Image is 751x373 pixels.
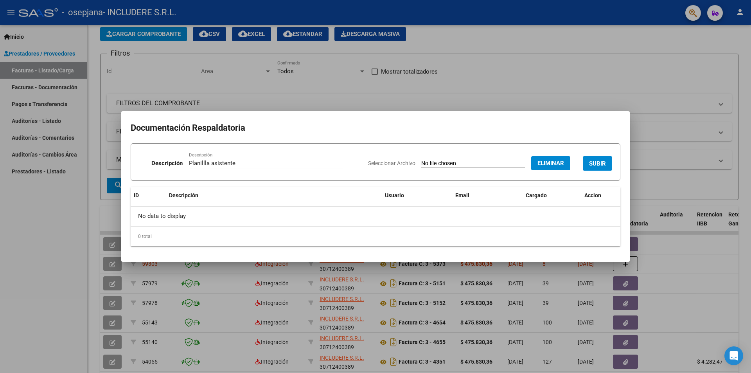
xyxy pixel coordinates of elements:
[382,187,452,204] datatable-header-cell: Usuario
[724,346,743,365] div: Open Intercom Messenger
[531,156,570,170] button: Eliminar
[134,192,139,198] span: ID
[151,159,183,168] p: Descripción
[583,156,612,171] button: SUBIR
[385,192,404,198] span: Usuario
[131,227,620,246] div: 0 total
[455,192,469,198] span: Email
[131,187,166,204] datatable-header-cell: ID
[131,121,620,135] h2: Documentación Respaldatoria
[169,192,198,198] span: Descripción
[368,160,415,166] span: Seleccionar Archivo
[581,187,620,204] datatable-header-cell: Accion
[523,187,581,204] datatable-header-cell: Cargado
[537,160,564,167] span: Eliminar
[584,192,601,198] span: Accion
[589,160,606,167] span: SUBIR
[452,187,523,204] datatable-header-cell: Email
[166,187,382,204] datatable-header-cell: Descripción
[131,207,620,226] div: No data to display
[526,192,547,198] span: Cargado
